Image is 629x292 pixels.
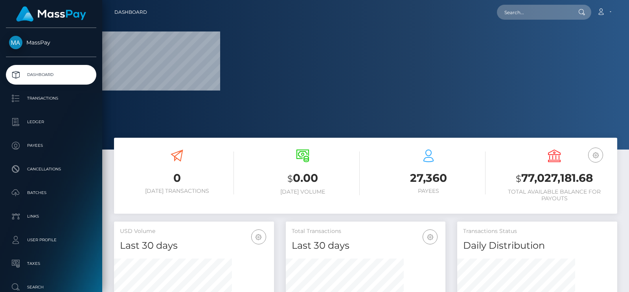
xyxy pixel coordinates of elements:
[246,189,360,195] h6: [DATE] Volume
[6,159,96,179] a: Cancellations
[6,136,96,155] a: Payees
[9,92,93,104] p: Transactions
[9,211,93,222] p: Links
[9,258,93,270] p: Taxes
[6,183,96,203] a: Batches
[516,173,521,184] small: $
[497,5,571,20] input: Search...
[120,170,234,186] h3: 0
[114,4,147,20] a: Dashboard
[292,227,440,235] h5: Total Transactions
[6,230,96,250] a: User Profile
[372,188,486,194] h6: Payees
[9,140,93,152] p: Payees
[287,173,293,184] small: $
[9,69,93,81] p: Dashboard
[6,39,96,46] span: MassPay
[246,170,360,187] h3: 0.00
[9,36,22,49] img: MassPay
[6,89,96,108] a: Transactions
[6,65,96,85] a: Dashboard
[9,187,93,199] p: Batches
[9,163,93,175] p: Cancellations
[372,170,486,186] h3: 27,360
[6,254,96,274] a: Taxes
[497,189,611,202] h6: Total Available Balance for Payouts
[9,116,93,128] p: Ledger
[9,234,93,246] p: User Profile
[463,227,611,235] h5: Transactions Status
[463,239,611,253] h4: Daily Distribution
[16,6,86,22] img: MassPay Logo
[6,207,96,226] a: Links
[292,239,440,253] h4: Last 30 days
[120,227,268,235] h5: USD Volume
[120,239,268,253] h4: Last 30 days
[6,112,96,132] a: Ledger
[497,170,611,187] h3: 77,027,181.68
[120,188,234,194] h6: [DATE] Transactions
